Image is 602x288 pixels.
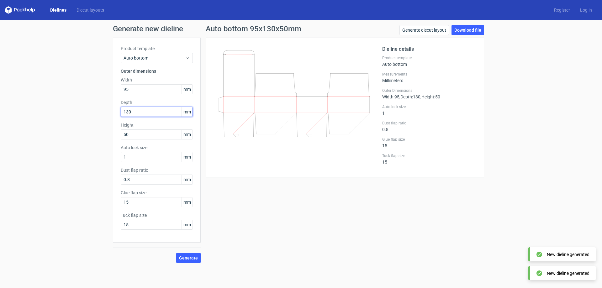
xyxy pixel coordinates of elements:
label: Tuck flap size [121,212,193,218]
span: mm [182,175,193,184]
div: Millimeters [382,72,476,83]
label: Measurements [382,72,476,77]
div: 1 [382,104,476,116]
span: mm [182,220,193,229]
span: Auto bottom [124,55,185,61]
h1: Generate new dieline [113,25,489,33]
label: Depth [121,99,193,106]
label: Height [121,122,193,128]
label: Glue flap size [382,137,476,142]
h2: Dieline details [382,45,476,53]
a: Dielines [45,7,71,13]
h3: Outer dimensions [121,68,193,74]
div: Auto bottom [382,55,476,67]
a: Register [549,7,575,13]
label: Glue flap size [121,190,193,196]
span: mm [182,107,193,117]
div: 0.8 [382,121,476,132]
span: mm [182,197,193,207]
a: Log in [575,7,597,13]
label: Auto lock size [121,144,193,151]
a: Generate diecut layout [399,25,449,35]
span: , Depth : 130 [399,94,420,99]
label: Product template [121,45,193,52]
div: New dieline generated [547,270,589,276]
span: mm [182,152,193,162]
div: New dieline generated [547,251,589,258]
span: , Height : 50 [420,94,440,99]
label: Outer Dimensions [382,88,476,93]
label: Product template [382,55,476,60]
label: Width [121,77,193,83]
div: 15 [382,137,476,148]
label: Tuck flap size [382,153,476,158]
span: Generate [179,256,198,260]
label: Dust flap ratio [382,121,476,126]
span: mm [182,130,193,139]
span: Width : 95 [382,94,399,99]
a: Download file [451,25,484,35]
label: Dust flap ratio [121,167,193,173]
h1: Auto bottom 95x130x50mm [206,25,301,33]
span: mm [182,85,193,94]
label: Auto lock size [382,104,476,109]
button: Generate [176,253,201,263]
div: 15 [382,153,476,165]
a: Diecut layouts [71,7,109,13]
